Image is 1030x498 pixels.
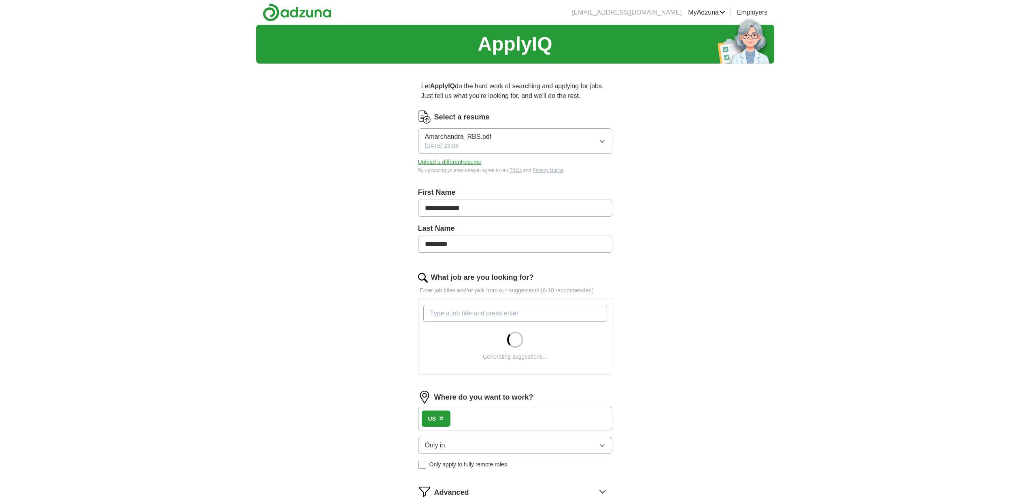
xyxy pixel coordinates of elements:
div: US [428,415,436,423]
button: Upload a differentresume [418,158,482,166]
span: Only in [425,441,445,450]
span: Advanced [434,487,469,498]
li: [EMAIL_ADDRESS][DOMAIN_NAME] [572,8,682,17]
a: Employers [737,8,768,17]
input: Type a job title and press enter [423,305,607,322]
a: MyAdzuna [688,8,725,17]
div: Generating suggestions... [483,353,548,361]
img: location.png [418,391,431,404]
p: Enter job titles and/or pick from our suggestions (6-10 recommended) [418,286,612,295]
span: Only apply to fully remote roles [429,460,507,469]
label: Where do you want to work? [434,392,533,403]
img: Adzuna logo [263,3,331,21]
span: × [439,414,444,423]
img: filter [418,485,431,498]
span: Amarchandra_RBS.pdf [425,132,492,142]
button: Only in [418,437,612,454]
strong: ApplyIQ [430,83,455,89]
input: Only apply to fully remote roles [418,461,426,469]
h1: ApplyIQ [478,30,552,59]
button: × [439,413,444,425]
span: [DATE] 23:08 [425,142,459,150]
img: search.png [418,273,428,283]
p: Let do the hard work of searching and applying for jobs. Just tell us what you're looking for, an... [418,78,612,104]
label: Last Name [418,223,612,234]
img: CV Icon [418,111,431,123]
a: T&Cs [510,168,522,173]
button: Amarchandra_RBS.pdf[DATE] 23:08 [418,128,612,154]
a: Privacy Notice [533,168,564,173]
label: First Name [418,187,612,198]
label: Select a resume [434,112,490,123]
label: What job are you looking for? [431,272,534,283]
div: By uploading your resume you agree to our and . [418,167,612,174]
